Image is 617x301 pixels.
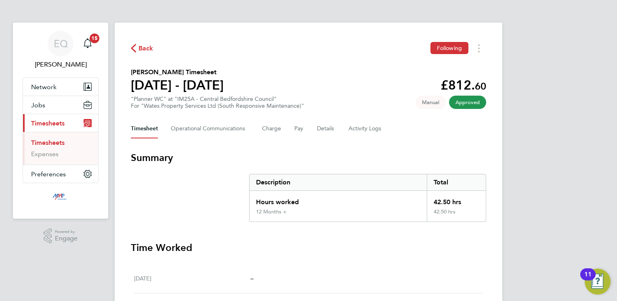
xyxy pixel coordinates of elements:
span: 15 [90,33,99,43]
h3: Summary [131,151,486,164]
span: This timesheet has been approved. [449,96,486,109]
button: Details [317,119,336,138]
button: Open Resource Center, 11 new notifications [585,269,611,295]
button: Jobs [23,96,98,114]
span: EQ [54,38,68,49]
div: 42.50 hrs [427,209,486,222]
span: This timesheet was manually created. [416,96,446,109]
span: Powered by [55,228,78,235]
a: Expenses [31,150,59,158]
span: – [250,274,254,282]
span: Network [31,83,57,91]
button: Preferences [23,165,98,183]
div: Summary [249,174,486,222]
h2: [PERSON_NAME] Timesheet [131,67,224,77]
div: [DATE] [134,274,250,283]
div: 11 [584,274,592,285]
div: For "Wates Property Services Ltd (South Responsive Maintenance)" [131,102,304,109]
button: Timesheets Menu [472,42,486,54]
button: Charge [262,119,281,138]
span: Preferences [31,170,66,178]
button: Activity Logs [348,119,382,138]
div: Timesheets [23,132,98,165]
div: Total [427,174,486,190]
button: Pay [294,119,304,138]
button: Following [430,42,468,54]
button: Timesheet [131,119,158,138]
span: Eva Quinn [23,60,99,69]
span: Jobs [31,101,45,109]
a: Powered byEngage [44,228,78,244]
button: Network [23,78,98,96]
button: Back [131,43,153,53]
span: Following [437,44,462,52]
div: 12 Months + [256,209,287,215]
a: EQ[PERSON_NAME] [23,31,99,69]
app-decimal: £812. [441,77,486,93]
span: Engage [55,235,78,242]
span: Back [139,44,153,53]
div: 42.50 hrs [427,191,486,209]
span: Timesheets [31,119,65,127]
div: Hours worked [250,191,427,209]
a: Go to home page [23,191,99,204]
nav: Main navigation [13,23,108,219]
div: "Planner WC" at "IM25A - Central Bedfordshire Council" [131,96,304,109]
button: Operational Communications [171,119,249,138]
h1: [DATE] - [DATE] [131,77,224,93]
span: 60 [475,80,486,92]
h3: Time Worked [131,241,486,254]
a: 15 [80,31,96,56]
img: mmpconsultancy-logo-retina.png [49,191,72,204]
div: Description [250,174,427,190]
button: Timesheets [23,114,98,132]
a: Timesheets [31,139,65,146]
